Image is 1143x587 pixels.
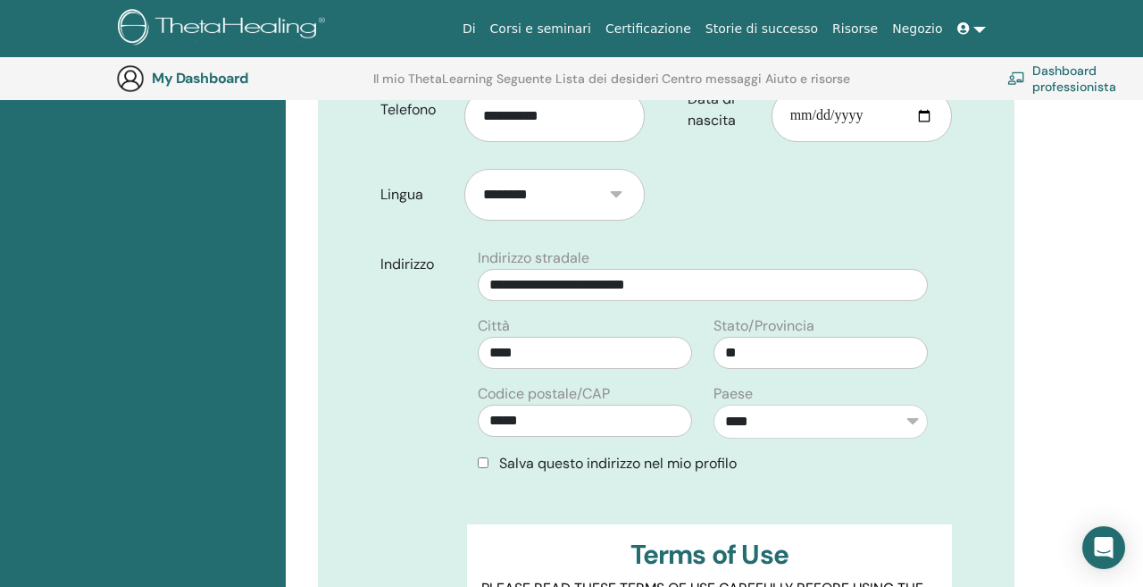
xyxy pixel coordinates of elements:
label: Indirizzo stradale [478,247,589,269]
label: Stato/Provincia [713,315,814,337]
label: Telefono [367,93,464,127]
a: Negozio [885,13,949,46]
img: logo.png [118,9,331,49]
label: Città [478,315,510,337]
a: Storie di successo [698,13,825,46]
label: Indirizzo [367,247,467,281]
a: Di [455,13,483,46]
div: Open Intercom Messenger [1082,526,1125,569]
a: Lista dei desideri [555,71,659,100]
label: Data di nascita [674,82,772,138]
span: Salva questo indirizzo nel mio profilo [499,454,737,473]
h3: My Dashboard [152,70,330,87]
img: chalkboard-teacher.svg [1007,71,1025,85]
label: Codice postale/CAP [478,383,610,405]
img: generic-user-icon.jpg [116,64,145,93]
label: Paese [713,383,753,405]
a: Aiuto e risorse [765,71,850,100]
a: Seguente [496,71,552,100]
a: Certificazione [598,13,698,46]
a: Risorse [825,13,885,46]
a: Il mio ThetaLearning [373,71,493,100]
label: Lingua [367,178,464,212]
a: Centro messaggi [662,71,762,100]
h3: Terms of Use [481,539,938,571]
a: Corsi e seminari [483,13,598,46]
